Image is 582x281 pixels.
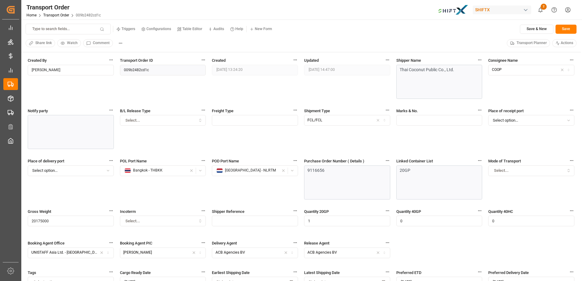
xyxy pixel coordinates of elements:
[32,26,70,32] p: Type to search fields...
[28,165,114,176] button: Select option...
[517,40,547,46] span: Transport Planner
[120,165,206,176] button: countryBangkok - THBKK
[212,240,237,246] span: Delivery Agent
[304,57,319,64] span: Updated
[120,208,136,215] span: Incoterm
[216,168,279,173] div: [GEOGRAPHIC_DATA] - NLRTM
[541,4,547,10] span: 2
[396,208,421,215] span: Quantity 40GP
[174,25,205,34] button: Table Editor
[400,167,476,174] div: 20GP
[552,39,577,47] button: Actions
[547,3,561,17] button: Help Center
[213,27,224,31] small: Audits
[93,40,110,46] span: Comment
[121,27,135,31] small: Triggers
[123,250,152,255] div: [PERSON_NAME]
[83,39,113,47] button: Comment
[488,57,518,64] span: Consignee Name
[507,39,550,47] button: Transport Planner
[120,57,153,64] span: Transport Order ID
[124,168,131,173] img: country
[28,57,47,64] span: Created By
[120,158,147,164] span: POL Port Name
[534,3,547,17] button: show 2 new notifications
[212,158,239,164] span: POD Port Name
[120,269,151,276] span: Cargo Ready Date
[26,3,101,12] div: Transport Order
[304,108,330,114] span: Shipment Type
[31,250,98,255] div: UNISTAFF Asia Ltd. - [GEOGRAPHIC_DATA]
[138,25,174,34] button: Configurations
[67,40,78,46] span: Watch
[247,25,275,34] button: New Form
[216,250,245,255] div: ACB Agencies BV
[28,208,51,215] span: Gross Weight
[396,269,421,276] span: Preferred ETD
[488,269,529,276] span: Preferred Delivery Date
[396,57,421,64] span: Shipper Name
[396,108,418,114] span: Marks & No.
[125,218,140,224] span: Select...
[28,240,65,246] span: Booking Agent Office
[182,27,202,31] small: Table Editor
[235,27,243,31] small: Help
[212,57,226,64] span: Created
[304,269,340,276] span: Latest Shipping Date
[205,25,227,34] button: Audits
[125,118,140,123] span: Select...
[216,168,223,173] img: country
[492,67,502,73] div: COOP
[32,168,58,173] span: Select option...
[28,269,36,276] span: Tags
[304,158,364,164] span: Purchase Order Number ( Details )
[304,240,329,246] span: Release Agent
[493,118,518,123] span: Select option...
[520,25,553,34] button: Save & New
[438,5,468,15] img: Bildschirmfoto%202024-11-13%20um%2009.31.44.png_1731487080.png
[473,5,531,14] div: SHIFTX
[124,168,187,173] div: Bangkok - THBKK
[212,165,298,176] button: country[GEOGRAPHIC_DATA] - NLRTM
[400,67,476,73] div: Thai Coconut Public Co., Ltd.
[26,13,37,17] a: Home
[113,25,138,34] button: Triggers
[488,158,521,164] span: Mode of Transport
[473,4,534,16] button: SHIFTX
[307,167,384,174] div: 9116656
[35,40,52,46] span: Share link
[28,158,64,164] span: Place of delivery port
[396,158,433,164] span: Linked Container List
[494,168,509,173] span: Select...
[146,27,171,31] small: Configurations
[120,108,150,114] span: B/L Release Type
[43,13,69,17] a: Transport Order
[212,208,244,215] span: Shipper Reference
[28,108,48,114] span: Notify party
[255,27,272,31] small: New Form
[304,208,329,215] span: Quantity 20GP
[57,39,81,47] button: Watch
[26,39,55,47] button: Share link
[212,108,233,114] span: Freight Type
[227,25,246,34] button: Help
[488,108,524,114] span: Place of receipt port
[488,115,574,126] button: Select option...
[120,240,152,246] span: Booking Agent PIC
[26,24,111,34] button: Type to search fields...
[556,25,577,34] button: Save
[307,250,337,255] div: ACB Agencies BV
[212,269,250,276] span: Earliest Shipping Date
[307,118,322,123] div: FCL/FCL
[488,208,513,215] span: Quantity 40HC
